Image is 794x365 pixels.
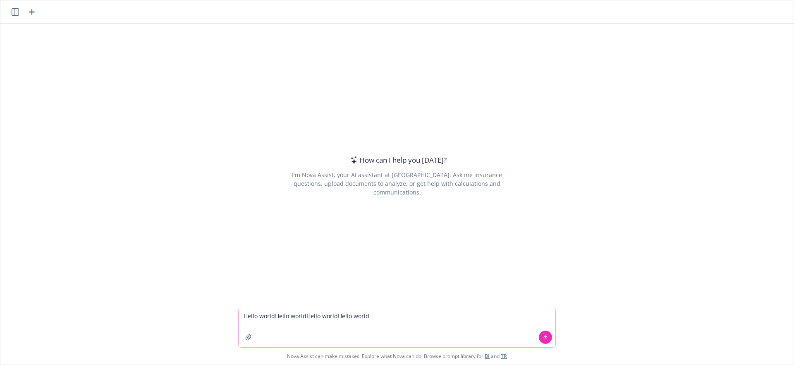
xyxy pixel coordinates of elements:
div: I'm Nova Assist, your AI assistant at [GEOGRAPHIC_DATA]. Ask me insurance questions, upload docum... [280,170,513,197]
span: Nova Assist can make mistakes. Explore what Nova can do: Browse prompt library for and [4,348,790,365]
a: BI [485,353,490,360]
a: TR [501,353,507,360]
div: How can I help you [DATE]? [348,155,447,166]
textarea: Hello world​Hello world​Hello world​Hello world​ [239,308,555,347]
